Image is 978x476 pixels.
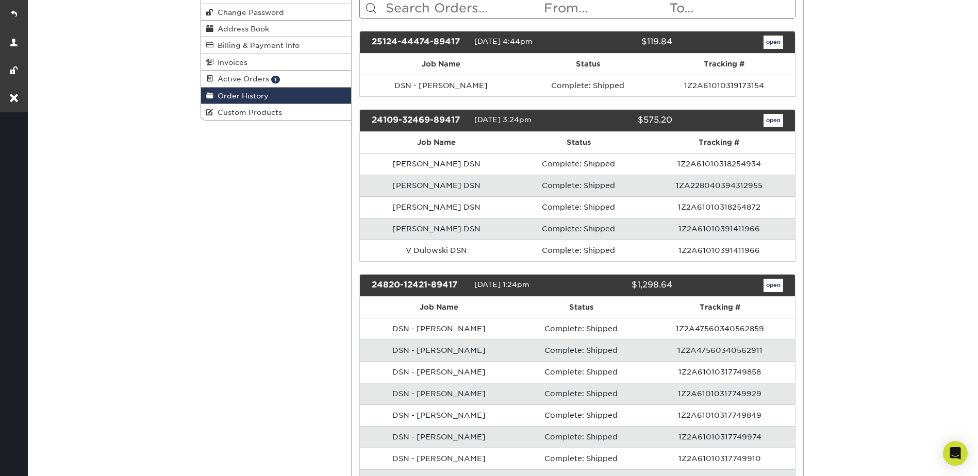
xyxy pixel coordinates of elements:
a: Custom Products [201,104,352,120]
td: 1Z2A61010319173154 [653,75,794,96]
td: V Dulowski DSN [360,240,513,261]
div: 24109-32469-89417 [364,114,474,127]
td: Complete: Shipped [513,218,644,240]
span: Active Orders [213,75,269,83]
td: DSN - [PERSON_NAME] [360,404,518,426]
a: Change Password [201,4,352,21]
div: Open Intercom Messenger [943,441,968,466]
th: Tracking # [653,54,794,75]
span: [DATE] 4:44pm [474,37,533,45]
a: Active Orders 1 [201,71,352,87]
span: 1 [271,76,280,83]
td: 1Z2A47560340562911 [645,339,795,361]
a: open [764,114,783,127]
td: 1Z2A61010391411966 [643,218,794,240]
td: [PERSON_NAME] DSN [360,153,513,175]
span: [DATE] 1:24pm [474,280,529,288]
span: Billing & Payment Info [213,41,300,49]
td: Complete: Shipped [518,339,645,361]
td: 1ZA228040394312955 [643,175,794,196]
td: [PERSON_NAME] DSN [360,218,513,240]
a: open [764,279,783,292]
td: DSN - [PERSON_NAME] [360,318,518,339]
td: 1Z2A61010317749974 [645,426,795,448]
a: Order History [201,88,352,104]
td: Complete: Shipped [518,361,645,383]
span: Custom Products [213,108,282,116]
div: $119.84 [570,36,680,49]
div: $575.20 [570,114,680,127]
td: Complete: Shipped [518,318,645,339]
a: Address Book [201,21,352,37]
td: DSN - [PERSON_NAME] [360,448,518,469]
a: Billing & Payment Info [201,37,352,54]
th: Tracking # [645,297,795,318]
td: DSN - [PERSON_NAME] [360,75,522,96]
span: Invoices [213,58,247,66]
span: Change Password [213,8,284,16]
td: Complete: Shipped [518,383,645,404]
th: Status [522,54,653,75]
td: Complete: Shipped [513,240,644,261]
td: Complete: Shipped [518,404,645,426]
td: [PERSON_NAME] DSN [360,175,513,196]
td: Complete: Shipped [513,153,644,175]
td: Complete: Shipped [518,448,645,469]
td: 1Z2A61010317749858 [645,361,795,383]
span: Address Book [213,25,269,33]
td: 1Z2A61010317749910 [645,448,795,469]
td: DSN - [PERSON_NAME] [360,383,518,404]
td: Complete: Shipped [518,426,645,448]
th: Tracking # [643,132,794,153]
div: $1,298.64 [570,279,680,292]
th: Job Name [360,297,518,318]
td: 1Z2A61010317749929 [645,383,795,404]
span: [DATE] 3:24pm [474,115,532,124]
iframe: Google Customer Reviews [3,445,88,472]
th: Job Name [360,54,522,75]
td: 1Z2A61010317749849 [645,404,795,426]
span: Order History [213,92,269,100]
th: Job Name [360,132,513,153]
td: 1Z2A61010318254934 [643,153,794,175]
th: Status [513,132,644,153]
td: DSN - [PERSON_NAME] [360,426,518,448]
td: Complete: Shipped [513,196,644,218]
td: DSN - [PERSON_NAME] [360,339,518,361]
td: DSN - [PERSON_NAME] [360,361,518,383]
a: open [764,36,783,49]
div: 25124-44474-89417 [364,36,474,49]
td: [PERSON_NAME] DSN [360,196,513,218]
td: Complete: Shipped [522,75,653,96]
td: 1Z2A61010318254872 [643,196,794,218]
td: 1Z2A61010391411966 [643,240,794,261]
div: 24820-12421-89417 [364,279,474,292]
th: Status [518,297,645,318]
a: Invoices [201,54,352,71]
td: 1Z2A47560340562859 [645,318,795,339]
td: Complete: Shipped [513,175,644,196]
